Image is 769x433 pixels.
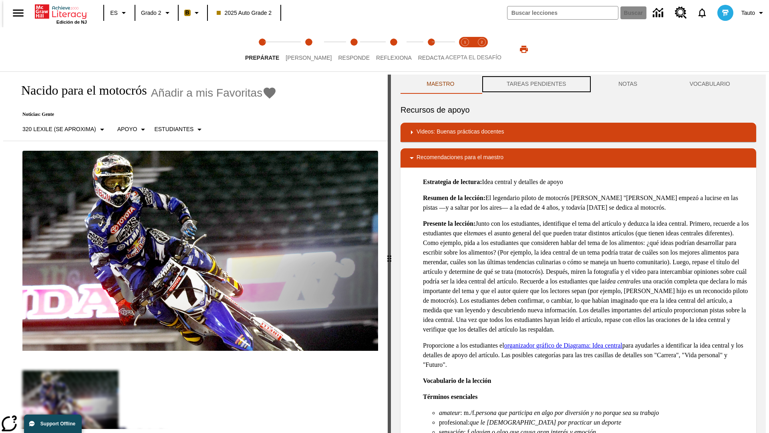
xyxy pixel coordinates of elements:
p: El legendario piloto de motocrós [PERSON_NAME] "[PERSON_NAME] empezó a lucirse en las pistas —y a... [423,193,750,212]
p: Recomendaciones para el maestro [417,153,503,163]
text: 1 [464,40,466,44]
strong: Vocabulario de la lección [423,377,491,384]
button: Redacta step 5 of 5 [412,27,451,71]
li: : m./f. [439,408,750,418]
button: Lenguaje: ES, Selecciona un idioma [107,6,132,20]
div: reading [3,75,388,429]
span: Edición de NJ [56,20,87,24]
span: Añadir a mis Favoritas [151,87,263,99]
button: TAREAS PENDIENTES [481,75,592,94]
a: Centro de recursos, Se abrirá en una pestaña nueva. [670,2,692,24]
em: que le [DEMOGRAPHIC_DATA] por practicar un deporte [469,419,621,426]
button: Support Offline [24,415,82,433]
button: Añadir a mis Favoritas - Nacido para el motocrós [151,86,277,100]
strong: Términos esenciales [423,393,477,400]
span: Reflexiona [376,55,412,61]
button: Perfil/Configuración [738,6,769,20]
button: Maestro [401,75,481,94]
strong: Presente la lección: [423,220,475,227]
span: Redacta [418,55,445,61]
text: 2 [481,40,483,44]
a: Notificaciones [692,2,713,23]
a: organizador gráfico de Diagrama: Idea central [504,342,622,349]
a: Centro de información [648,2,670,24]
button: Abrir el menú lateral [6,1,30,25]
span: Support Offline [40,421,75,427]
button: Grado: Grado 2, Elige un grado [138,6,175,20]
h1: Nacido para el motocrós [13,83,147,98]
span: ES [110,9,118,17]
span: B [185,8,189,18]
p: 320 Lexile (Se aproxima) [22,125,96,134]
p: Estudiantes [154,125,193,134]
button: Seleccione Lexile, 320 Lexile (Se aproxima) [19,122,110,137]
div: activity [391,75,766,433]
input: Buscar campo [507,6,618,19]
p: Videos: Buenas prácticas docentes [417,127,504,137]
div: Portada [35,3,87,24]
button: Escoja un nuevo avatar [713,2,738,23]
p: Apoyo [117,125,137,134]
li: profesional: [439,418,750,427]
button: Acepta el desafío contesta step 2 of 2 [470,27,493,71]
button: Tipo de apoyo, Apoyo [114,122,151,137]
strong: Resumen de la lección: [423,194,485,201]
img: El corredor de motocrós James Stewart vuela por los aires en su motocicleta de montaña [22,151,378,351]
span: [PERSON_NAME] [286,55,332,61]
em: tema [469,230,481,237]
em: persona que participa en algo por diversión y no porque sea su trabajo [476,409,659,416]
p: Idea central y detalles de apoyo [423,177,750,187]
img: avatar image [717,5,733,21]
div: Videos: Buenas prácticas docentes [401,123,756,142]
h6: Recursos de apoyo [401,103,756,116]
button: Boost El color de la clase es anaranjado claro. Cambiar el color de la clase. [181,6,205,20]
div: Recomendaciones para el maestro [401,148,756,168]
div: Pulsa la tecla de intro o la barra espaciadora y luego presiona las flechas de derecha e izquierd... [388,75,391,433]
button: VOCABULARIO [663,75,756,94]
button: Lee step 2 of 5 [279,27,338,71]
span: Responde [338,55,370,61]
span: ACEPTA EL DESAFÍO [445,54,501,61]
p: Junto con los estudiantes, identifique el tema del artículo y deduzca la idea central. Primero, r... [423,219,750,334]
p: Noticias: Gente [13,111,277,117]
strong: Estrategia de lectura: [423,178,482,185]
p: Proporcione a los estudiantes el para ayudarles a identificar la idea central y los detalles de a... [423,341,750,370]
em: amateur [439,409,460,416]
button: Responde step 3 of 5 [332,27,376,71]
div: Instructional Panel Tabs [401,75,756,94]
button: Imprimir [511,42,537,57]
button: Reflexiona step 4 of 5 [370,27,418,71]
button: NOTAS [592,75,664,94]
span: 2025 Auto Grade 2 [217,9,272,17]
button: Acepta el desafío lee step 1 of 2 [453,27,477,71]
button: Prepárate step 1 of 5 [239,27,286,71]
span: Prepárate [245,55,279,61]
button: Seleccionar estudiante [151,122,207,137]
em: idea central [605,278,636,285]
span: Tauto [741,9,755,17]
span: Grado 2 [141,9,161,17]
